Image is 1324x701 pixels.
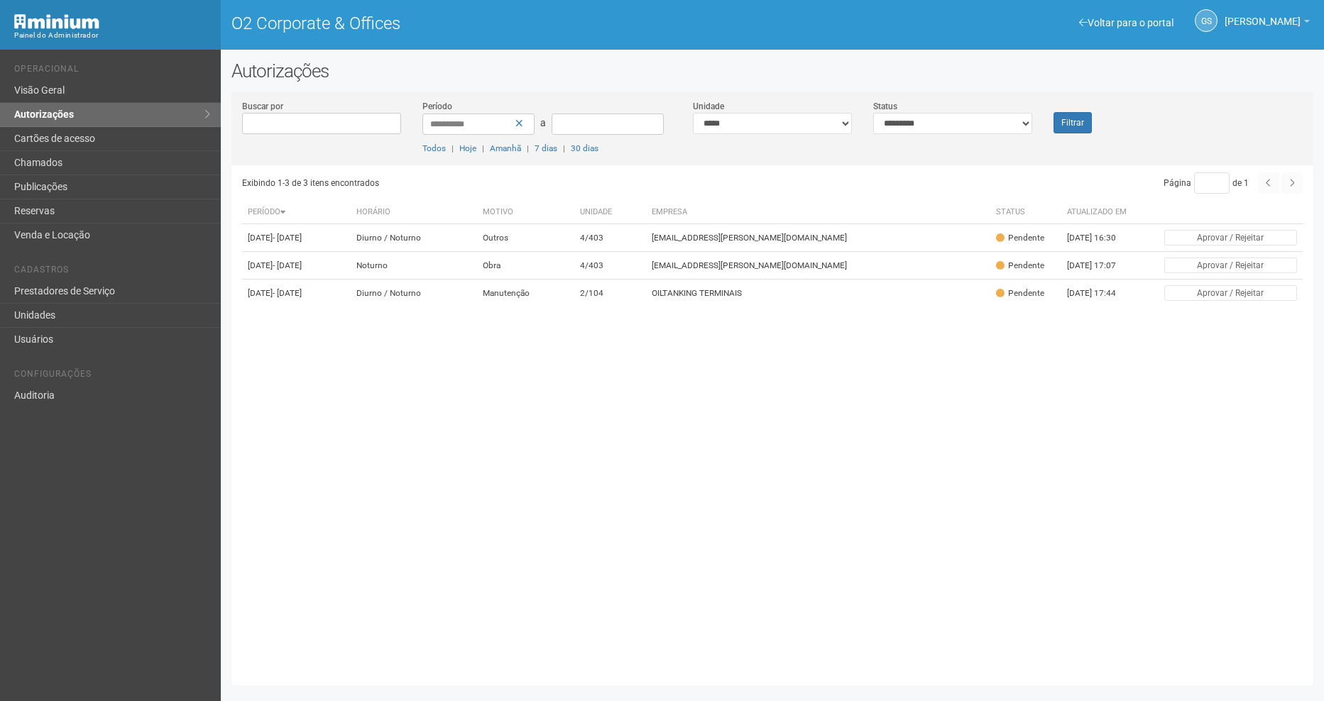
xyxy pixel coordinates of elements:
[477,201,574,224] th: Motivo
[242,172,768,194] div: Exibindo 1-3 de 3 itens encontrados
[422,100,452,113] label: Período
[990,201,1061,224] th: Status
[231,14,762,33] h1: O2 Corporate & Offices
[996,232,1044,244] div: Pendente
[693,100,724,113] label: Unidade
[873,100,897,113] label: Status
[574,252,647,280] td: 4/403
[14,369,210,384] li: Configurações
[1195,9,1218,32] a: GS
[490,143,521,153] a: Amanhã
[1061,280,1139,307] td: [DATE] 17:44
[351,280,477,307] td: Diurno / Noturno
[1079,17,1173,28] a: Voltar para o portal
[351,224,477,252] td: Diurno / Noturno
[1225,2,1301,27] span: Gabriela Souza
[1225,18,1310,29] a: [PERSON_NAME]
[646,201,990,224] th: Empresa
[563,143,565,153] span: |
[482,143,484,153] span: |
[1061,201,1139,224] th: Atualizado em
[273,288,302,298] span: - [DATE]
[242,252,351,280] td: [DATE]
[14,64,210,79] li: Operacional
[231,60,1313,82] h2: Autorizações
[1061,224,1139,252] td: [DATE] 16:30
[1164,258,1297,273] button: Aprovar / Rejeitar
[14,29,210,42] div: Painel do Administrador
[1054,112,1092,133] button: Filtrar
[14,14,99,29] img: Minium
[574,280,647,307] td: 2/104
[273,233,302,243] span: - [DATE]
[646,280,990,307] td: OILTANKING TERMINAIS
[574,201,647,224] th: Unidade
[571,143,598,153] a: 30 dias
[242,100,283,113] label: Buscar por
[422,143,446,153] a: Todos
[574,224,647,252] td: 4/403
[351,201,477,224] th: Horário
[1061,252,1139,280] td: [DATE] 17:07
[242,224,351,252] td: [DATE]
[1164,285,1297,301] button: Aprovar / Rejeitar
[535,143,557,153] a: 7 dias
[527,143,529,153] span: |
[14,265,210,280] li: Cadastros
[540,117,546,128] span: a
[646,252,990,280] td: [EMAIL_ADDRESS][PERSON_NAME][DOMAIN_NAME]
[459,143,476,153] a: Hoje
[996,287,1044,299] div: Pendente
[477,252,574,280] td: Obra
[351,252,477,280] td: Noturno
[1164,178,1249,188] span: Página de 1
[242,201,351,224] th: Período
[452,143,454,153] span: |
[996,260,1044,272] div: Pendente
[477,280,574,307] td: Manutenção
[273,260,302,270] span: - [DATE]
[646,224,990,252] td: [EMAIL_ADDRESS][PERSON_NAME][DOMAIN_NAME]
[477,224,574,252] td: Outros
[242,280,351,307] td: [DATE]
[1164,230,1297,245] button: Aprovar / Rejeitar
